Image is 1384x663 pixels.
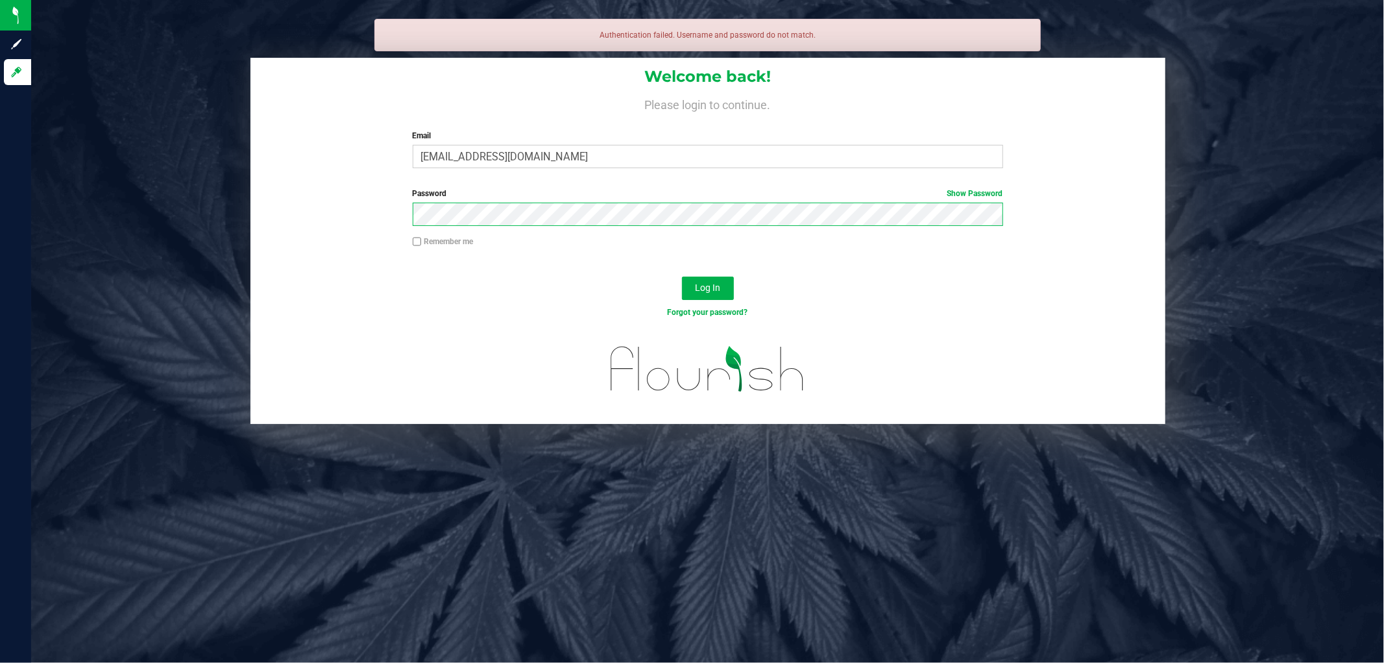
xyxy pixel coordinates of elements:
span: Password [413,189,447,198]
label: Email [413,130,1003,142]
a: Show Password [947,189,1003,198]
span: Log In [695,282,720,293]
h4: Please login to continue. [250,96,1165,112]
input: Remember me [413,237,422,246]
img: flourish_logo.svg [593,332,822,406]
a: Forgot your password? [668,308,748,317]
label: Remember me [413,236,474,247]
h1: Welcome back! [250,68,1165,85]
inline-svg: Log in [10,66,23,79]
button: Log In [682,277,734,300]
div: Authentication failed. Username and password do not match. [374,19,1041,51]
inline-svg: Sign up [10,38,23,51]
